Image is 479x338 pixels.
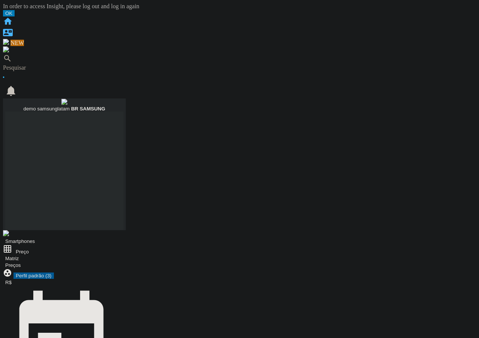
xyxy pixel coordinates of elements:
img: wise-card.svg [3,39,9,45]
img: alerts-logo.svg [3,46,9,52]
div: Perfil padrão (3) [3,268,476,279]
b: BR SAMSUNG [71,106,105,112]
span: Perfil padrão (3) [16,273,52,278]
div: In order to access Insight, please log out and log in again [3,3,476,10]
span: R$ [5,280,12,285]
div: Pesquisar [3,64,476,71]
span: Matriz [5,256,19,261]
div: Alertas [3,46,476,54]
span: demo samsunglatam [24,106,70,112]
div: Início [3,16,476,28]
md-menu: Currency [3,279,476,286]
div: Fale conosco [3,28,476,39]
button: Preço [13,249,31,255]
a: Abra website Wiser [3,231,9,237]
span: Preço [16,249,29,255]
button: Smartphones [3,238,37,244]
div: Preços [3,262,476,268]
div: WiseCard [3,39,476,46]
img: profile.jpg [61,99,67,105]
button: OK [3,10,15,16]
button: 0 notificação [3,85,19,98]
span: Preços [5,262,21,268]
img: wiser-w-icon-blue.png [3,230,9,236]
button: Matriz [3,255,21,262]
span: Smartphones [5,238,35,244]
div: Matriz [3,255,476,262]
span: NEW [10,40,24,46]
div: Smartphones [3,238,476,244]
button: Perfil padrão (3) [13,272,54,279]
div: Preço [3,244,476,255]
button: Preços [3,262,23,268]
button: demo samsunglatam BR SAMSUNG [3,98,126,230]
button: R$ [3,279,14,286]
div: R$ [3,279,476,286]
